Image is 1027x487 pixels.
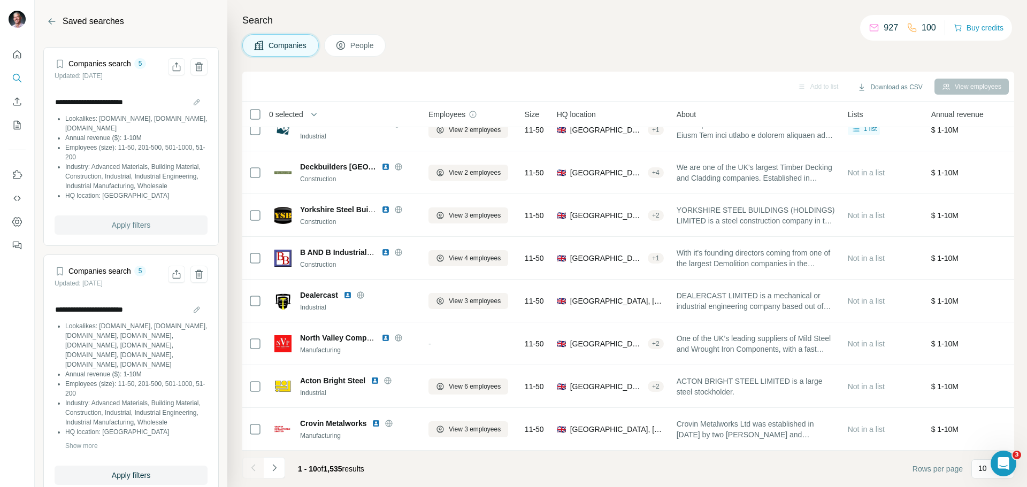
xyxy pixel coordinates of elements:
[931,109,984,120] span: Annual revenue
[648,168,664,177] div: + 4
[428,339,431,348] span: -
[274,335,292,352] img: Logo of North Valley Components
[570,125,643,135] span: [GEOGRAPHIC_DATA], [GEOGRAPHIC_DATA], [GEOGRAPHIC_DATA]
[428,207,508,223] button: View 3 employees
[677,109,696,120] span: About
[525,210,544,221] span: 11-50
[65,369,208,379] li: Annual revenue ($): 1-10M
[648,253,664,263] div: + 1
[848,382,885,391] span: Not in a list
[298,465,364,473] span: results
[525,253,544,264] span: 11-50
[677,333,835,354] span: One of the UK’s leading suppliers of Mild Steel and Wrought Iron Components, with a fast delivery...
[978,463,987,474] p: 10
[343,291,352,299] img: LinkedIn logo
[864,124,877,134] span: 1 list
[168,58,185,75] button: Share filters
[350,40,375,51] span: People
[991,451,1016,476] iframe: Intercom live chat
[55,215,208,235] button: Apply filters
[269,109,303,120] span: 0 selected
[372,419,380,428] img: LinkedIn logo
[264,457,285,478] button: Navigate to next page
[381,248,390,257] img: LinkedIn logo
[168,266,185,283] button: Share filters
[300,345,416,355] div: Manufacturing
[570,210,643,221] span: [GEOGRAPHIC_DATA], BEDALE
[65,398,208,427] li: Industry: Advanced Materials, Building Material, Construction, Industrial, Industrial Engineering...
[449,211,501,220] span: View 3 employees
[570,381,643,392] span: [GEOGRAPHIC_DATA], [GEOGRAPHIC_DATA]|[GEOGRAPHIC_DATA]|[GEOGRAPHIC_DATA] ([GEOGRAPHIC_DATA])|[GEO...
[931,126,959,134] span: $ 1-10M
[884,21,898,34] p: 927
[9,11,26,28] img: Avatar
[848,297,885,305] span: Not in a list
[9,165,26,184] button: Use Surfe on LinkedIn
[68,58,131,69] h4: Companies search
[274,207,292,224] img: Logo of Yorkshire Steel Buildings
[525,125,544,135] span: 11-50
[570,424,664,435] span: [GEOGRAPHIC_DATA], [GEOGRAPHIC_DATA] and [GEOGRAPHIC_DATA], [GEOGRAPHIC_DATA]
[428,378,508,395] button: View 6 employees
[112,470,150,481] span: Apply filters
[65,379,208,398] li: Employees (size): 11-50, 201-500, 501-1000, 51-200
[65,441,98,451] button: Show more
[300,388,416,398] div: Industrial
[428,109,465,120] span: Employees
[242,13,1014,28] h4: Search
[848,339,885,348] span: Not in a list
[300,132,416,141] div: Industrial
[848,109,863,120] span: Lists
[449,296,501,306] span: View 3 employees
[428,122,508,138] button: View 2 employees
[428,421,508,437] button: View 3 employees
[112,220,150,230] span: Apply filters
[557,167,566,178] span: 🇬🇧
[449,168,501,177] span: View 2 employees
[134,266,147,276] div: 5
[1013,451,1021,459] span: 3
[922,21,936,34] p: 100
[677,162,835,183] span: We are one of the UK's largest Timber Decking and Cladding companies. Established in [DATE], Deck...
[381,163,390,171] img: LinkedIn logo
[55,95,208,110] input: Search name
[570,253,643,264] span: [GEOGRAPHIC_DATA], [GEOGRAPHIC_DATA], [GEOGRAPHIC_DATA]
[848,211,885,220] span: Not in a list
[300,248,412,257] span: B AND B Industrial Dismantling
[557,210,566,221] span: 🇬🇧
[648,125,664,135] div: + 1
[954,20,1003,35] button: Buy credits
[300,303,416,312] div: Industrial
[913,463,963,474] span: Rows per page
[570,167,643,178] span: [GEOGRAPHIC_DATA], [GEOGRAPHIC_DATA], [GEOGRAPHIC_DATA]
[648,382,664,391] div: + 2
[931,297,959,305] span: $ 1-10M
[274,421,292,438] img: Logo of Crovin Metalworks
[300,334,391,342] span: North Valley Components
[428,250,508,266] button: View 4 employees
[931,425,959,434] span: $ 1-10M
[190,266,208,283] button: Delete saved search
[557,296,566,306] span: 🇬🇧
[931,382,959,391] span: $ 1-10M
[300,260,416,269] div: Construction
[9,45,26,64] button: Quick start
[381,334,390,342] img: LinkedIn logo
[300,217,416,227] div: Construction
[931,168,959,177] span: $ 1-10M
[677,205,835,226] span: YORKSHIRE STEEL BUILDINGS (HOLDINGS) LIMITED is a steel construction company in the [GEOGRAPHIC_D...
[677,376,835,397] span: ACTON BRIGHT STEEL LIMITED is a large steel stockholder.
[68,266,131,276] h4: Companies search
[648,211,664,220] div: + 2
[274,121,292,138] img: Logo of D AND S Sheet Metal
[300,161,376,172] span: Deckbuilders [GEOGRAPHIC_DATA]
[557,424,566,435] span: 🇬🇧
[557,125,566,135] span: 🇬🇧
[428,293,508,309] button: View 3 employees
[848,254,885,262] span: Not in a list
[9,236,26,255] button: Feedback
[677,248,835,269] span: With it's founding directors coming from one of the largest Demolition companies in the [GEOGRAPH...
[55,280,103,287] small: Updated: [DATE]
[525,296,544,306] span: 11-50
[525,381,544,392] span: 11-50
